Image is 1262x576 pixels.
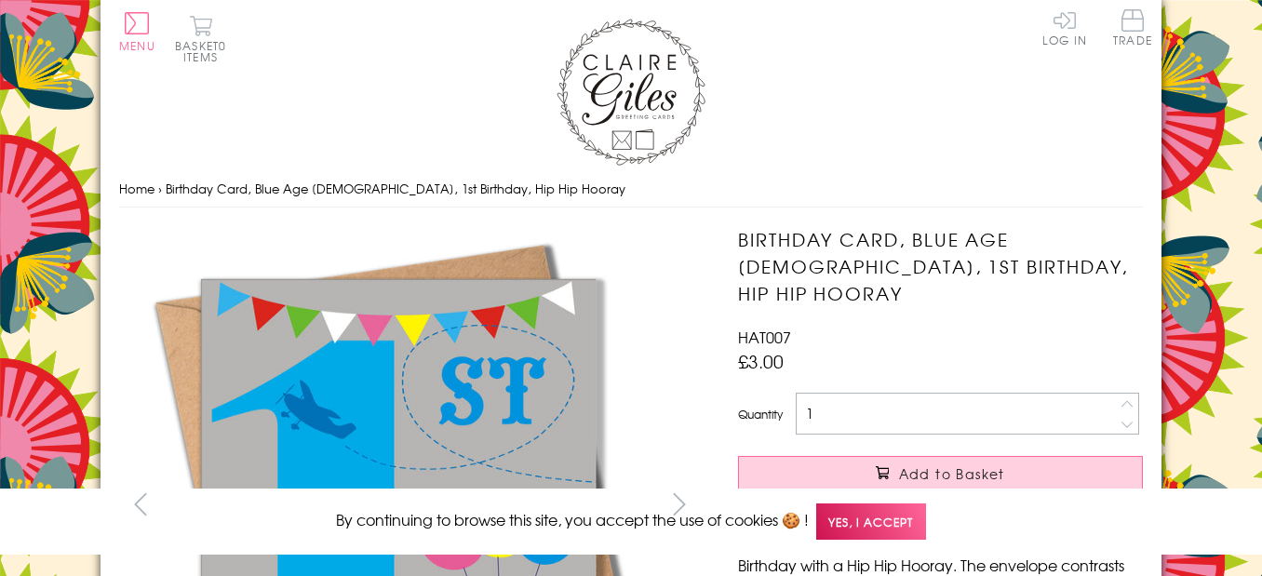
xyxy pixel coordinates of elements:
[816,503,926,540] span: Yes, I accept
[738,456,1143,490] button: Add to Basket
[738,348,784,374] span: £3.00
[166,180,625,197] span: Birthday Card, Blue Age [DEMOGRAPHIC_DATA], 1st Birthday, Hip Hip Hooray
[738,406,783,422] label: Quantity
[557,19,705,166] img: Claire Giles Greetings Cards
[899,464,1005,483] span: Add to Basket
[1042,9,1087,46] a: Log In
[1113,9,1152,49] a: Trade
[1113,9,1152,46] span: Trade
[158,180,162,197] span: ›
[119,170,1143,208] nav: breadcrumbs
[119,12,155,51] button: Menu
[119,37,155,54] span: Menu
[175,15,226,62] button: Basket0 items
[738,226,1143,306] h1: Birthday Card, Blue Age [DEMOGRAPHIC_DATA], 1st Birthday, Hip Hip Hooray
[738,326,791,348] span: HAT007
[119,180,154,197] a: Home
[659,483,701,525] button: next
[119,483,161,525] button: prev
[183,37,226,65] span: 0 items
